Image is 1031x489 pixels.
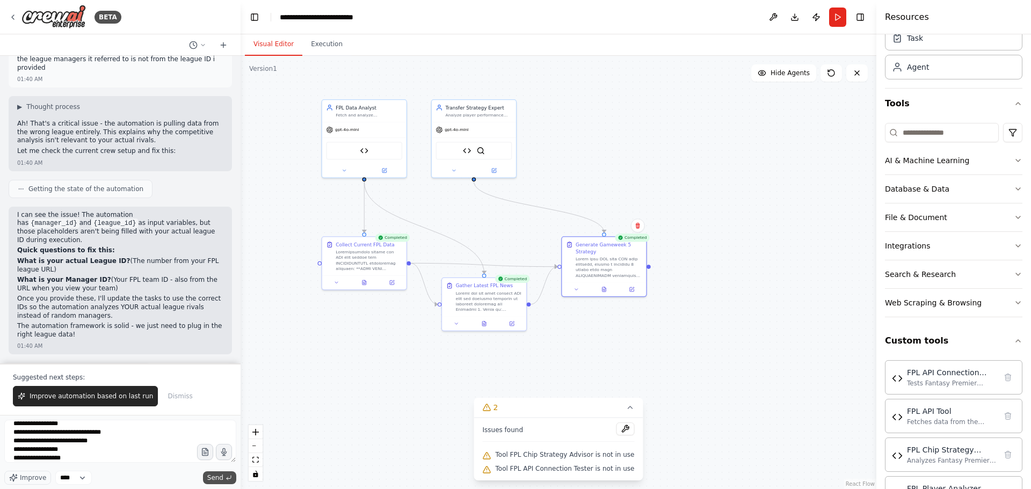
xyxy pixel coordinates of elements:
button: Open in side panel [380,279,404,287]
button: Hide right sidebar [853,10,868,25]
div: Web Scraping & Browsing [885,297,982,308]
p: I can see the issue! The automation has and as input variables, but those placeholders aren't bei... [17,211,223,245]
span: Tool FPL Chip Strategy Advisor is not in use [496,450,635,459]
div: Transfer Strategy ExpertAnalyze player performance data, current FPL news, and squad composition ... [431,99,517,178]
p: Let me check the current crew setup and fix this: [17,147,223,156]
a: React Flow attribution [846,481,875,487]
div: Agent [907,62,929,72]
button: Tools [885,89,1022,119]
button: Hide left sidebar [247,10,262,25]
button: View output [590,286,619,294]
h4: Resources [885,11,929,24]
div: Completed [615,233,650,242]
button: zoom out [249,439,263,453]
code: {manager_id} [28,218,79,228]
div: FPL API Tool [907,406,996,417]
button: Integrations [885,232,1022,260]
img: FPL API Tool [892,412,903,422]
div: Fetch and analyze comprehensive Fantasy Premier League data including player statistics, fixtures... [336,112,402,118]
button: Delete node [631,218,645,232]
span: Improve [20,473,46,482]
div: FPL Data AnalystFetch and analyze comprehensive Fantasy Premier League data including player stat... [322,99,408,178]
button: Open in side panel [475,166,513,174]
div: CompletedCollect Current FPL DataLoremipsumdolo sitame con ADI elit seddoe tem INCIDIDUNTUTL etdo... [322,236,408,290]
div: Task [907,33,923,43]
button: AI & Machine Learning [885,147,1022,174]
strong: Quick questions to fix this: [17,246,115,254]
div: AI & Machine Learning [885,155,969,166]
img: FPL API Connection Tester [892,373,903,384]
div: Analyzes Fantasy Premier League fixture data to recommend optimal timing for using chips (Triple ... [907,456,996,465]
div: 01:40 AM [17,75,42,83]
button: 2 [474,398,643,418]
g: Edge from 9628d832-fd9c-455b-9fab-b4010fa6a152 to 09ebfbea-784f-493c-96d2-017f689b781e [411,260,557,270]
strong: What is your Manager ID? [17,276,111,283]
img: Logo [21,5,86,29]
img: SerperDevTool [477,147,485,155]
button: Start a new chat [215,39,232,52]
span: Thought process [26,103,80,111]
div: Analyze player performance data, current FPL news, and squad composition to recommend optimal tra... [445,112,512,118]
button: Send [203,471,236,484]
button: Improve automation based on last run [13,386,158,406]
div: Transfer Strategy Expert [445,104,512,111]
button: View output [470,319,499,327]
div: 01:40 AM [17,159,42,167]
button: View output [350,279,379,287]
g: Edge from 0e2c2696-34a7-455f-b691-0ee9ab91b8a0 to 09ebfbea-784f-493c-96d2-017f689b781e [470,181,607,232]
img: FPL API Tool [360,147,368,155]
button: fit view [249,453,263,467]
div: Generate Gameweek 5 Strategy [576,241,642,255]
button: Dismiss [162,386,198,406]
p: The automation framework is solid - we just need to plug in the right league data! [17,322,223,339]
span: gpt-4o-mini [445,127,469,133]
strong: What is your actual League ID? [17,257,130,265]
div: FPL Chip Strategy Advisor [907,444,996,455]
button: Delete tool [1000,447,1015,462]
div: FPL API Connection Tester [907,367,996,378]
p: (The number from your FPL league URL) [17,257,223,274]
div: Lorem ipsu DOL sita CON adip elitsedd, eiusmo t incididu 8 utlabo etdo magn ALIQUAENIMADM veniamq... [576,256,642,278]
div: Completed [375,233,410,242]
span: Getting the state of the automation [28,185,143,193]
p: Ah! That's a critical issue - the automation is pulling data from the wrong league entirely. This... [17,120,223,145]
button: Database & Data [885,175,1022,203]
span: 2 [493,402,498,413]
p: the league managers it referred to is not from the league ID i provided [17,55,223,72]
button: Web Scraping & Browsing [885,289,1022,317]
div: 01:40 AM [17,342,42,350]
div: Completed [495,275,530,283]
span: ▶ [17,103,22,111]
div: CompletedGather Latest FPL NewsLoremi dol sit amet consect ADI elit sed doeiusmo temporin ut labo... [441,278,527,331]
button: Search & Research [885,260,1022,288]
span: Issues found [483,426,524,434]
button: Delete tool [1000,370,1015,385]
button: Delete tool [1000,408,1015,424]
button: Visual Editor [245,33,302,56]
div: FPL Data Analyst [336,104,402,111]
button: Click to speak your automation idea [216,444,232,460]
span: Send [207,473,223,482]
span: Hide Agents [771,69,810,77]
div: Integrations [885,240,930,251]
div: File & Document [885,212,947,223]
span: Tool FPL API Connection Tester is not in use [496,464,635,473]
button: Custom tools [885,326,1022,356]
button: zoom in [249,425,263,439]
div: Tests Fantasy Premier League API endpoints to verify connectivity and retrieve summary informatio... [907,379,996,388]
button: Execution [302,33,351,56]
button: ▶Thought process [17,103,80,111]
button: Open in side panel [365,166,404,174]
g: Edge from 9628d832-fd9c-455b-9fab-b4010fa6a152 to 3e89f3b0-57c5-460d-97cd-e8c4aa681c1b [411,260,438,308]
button: Open in side panel [620,286,643,294]
img: FPL Player Analyzer [463,147,471,155]
button: File & Document [885,203,1022,231]
div: Collect Current FPL Data [336,241,394,248]
div: BETA [95,11,121,24]
div: Version 1 [249,64,277,73]
p: Suggested next steps: [13,373,228,382]
nav: breadcrumb [280,12,383,23]
span: Improve automation based on last run [30,392,153,400]
div: Gather Latest FPL News [456,282,513,289]
p: Once you provide these, I'll update the tasks to use the correct IDs so the automation analyzes Y... [17,295,223,320]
